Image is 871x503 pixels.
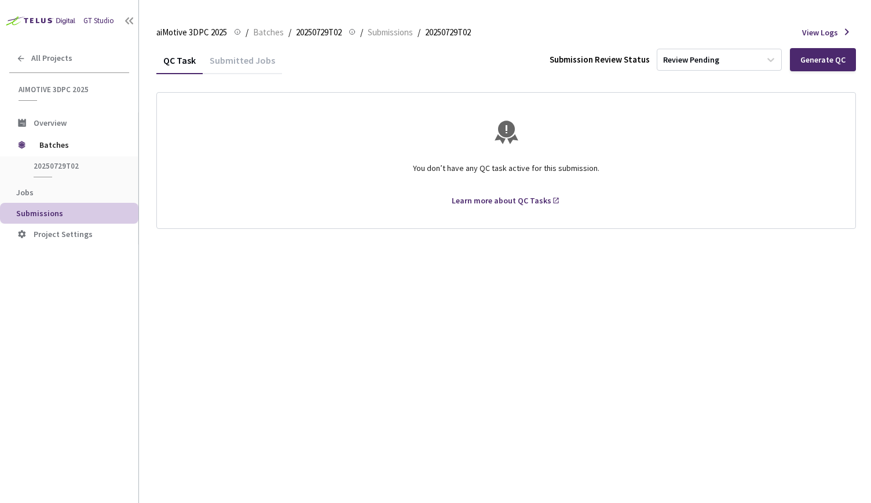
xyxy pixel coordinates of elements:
[34,161,119,171] span: 20250729T02
[246,25,248,39] li: /
[288,25,291,39] li: /
[19,85,122,94] span: aiMotive 3DPC 2025
[83,16,114,27] div: GT Studio
[203,54,282,74] div: Submitted Jobs
[365,25,415,38] a: Submissions
[425,25,471,39] span: 20250729T02
[452,195,551,206] div: Learn more about QC Tasks
[663,54,719,65] div: Review Pending
[31,53,72,63] span: All Projects
[34,118,67,128] span: Overview
[802,27,838,38] span: View Logs
[34,229,93,239] span: Project Settings
[550,53,650,65] div: Submission Review Status
[296,25,342,39] span: 20250729T02
[253,25,284,39] span: Batches
[418,25,420,39] li: /
[800,55,846,64] div: Generate QC
[360,25,363,39] li: /
[251,25,286,38] a: Batches
[16,187,34,198] span: Jobs
[16,208,63,218] span: Submissions
[171,153,841,195] div: You don’t have any QC task active for this submission.
[368,25,413,39] span: Submissions
[39,133,119,156] span: Batches
[156,25,227,39] span: aiMotive 3DPC 2025
[156,54,203,74] div: QC Task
